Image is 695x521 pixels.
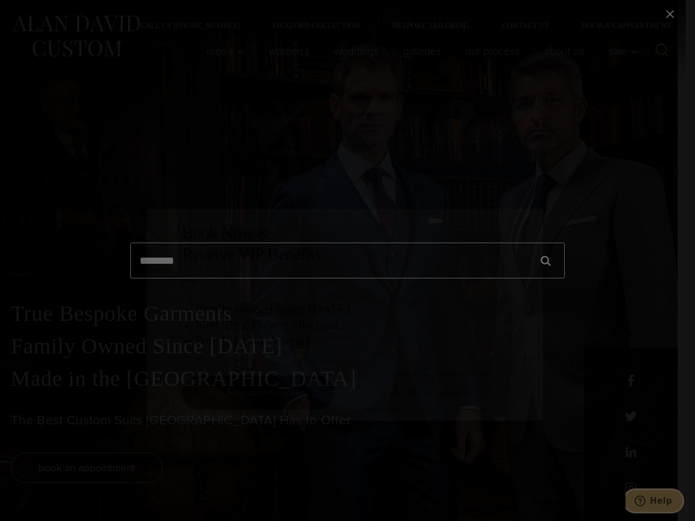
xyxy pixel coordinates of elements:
[182,376,334,410] a: book an appointment
[182,223,508,264] h2: Book Now & Receive VIP Benefits
[195,301,508,317] h3: Family Owned Since [DATE]
[536,93,550,107] button: Close
[195,317,508,333] h3: First Time Buyers Discount
[356,376,508,410] a: visual consultation
[24,8,47,17] span: Help
[195,333,508,348] h3: Free Lifetime Alterations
